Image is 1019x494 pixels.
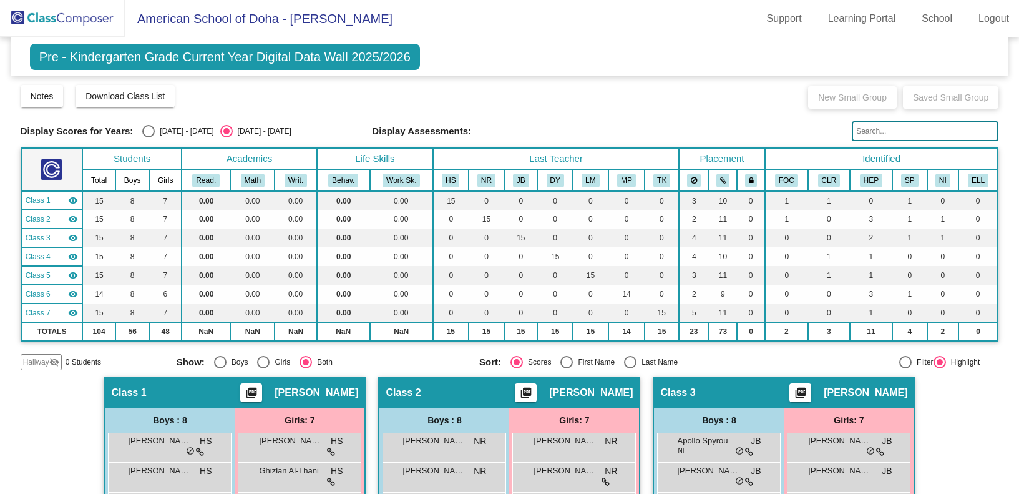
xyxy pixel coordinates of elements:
td: 15 [433,322,469,341]
div: [DATE] - [DATE] [155,126,213,137]
td: 0 [808,285,850,304]
td: 0 [892,304,927,322]
td: 0 [958,210,998,229]
td: 0 [504,266,537,285]
td: 0 [958,247,998,266]
td: 0 [537,229,573,247]
mat-icon: visibility_off [49,357,59,367]
td: 0.00 [230,285,275,304]
td: 0 [927,266,958,285]
th: Diane Younes [537,170,573,191]
mat-icon: visibility [68,214,78,224]
td: 8 [115,285,149,304]
td: 8 [115,266,149,285]
button: Writ. [285,174,307,187]
span: Class 5 [26,270,51,281]
td: 0 [737,266,765,285]
th: English Language Learner [958,170,998,191]
td: 1 [850,266,892,285]
th: Last Teacher [433,148,679,170]
td: 0.00 [317,191,370,210]
div: Filter [912,357,934,368]
td: 0 [608,210,645,229]
span: Sort: [479,357,501,368]
th: Linnea Maloney [573,170,608,191]
td: 15 [82,229,115,247]
td: 48 [149,322,182,341]
td: 11 [709,266,738,285]
td: 0.00 [230,229,275,247]
td: NaN [182,322,230,341]
button: Work Sk. [383,174,420,187]
span: Display Assessments: [372,126,471,137]
mat-icon: visibility [68,270,78,280]
td: 1 [892,191,927,210]
td: 0.00 [275,229,317,247]
td: 0 [765,285,808,304]
td: 1 [765,191,808,210]
span: Class 2 [386,387,421,399]
td: 14 [608,285,645,304]
td: 15 [469,210,505,229]
span: Display Scores for Years: [21,126,134,137]
td: 0 [737,210,765,229]
button: ELL [968,174,988,187]
div: Scores [523,357,551,368]
mat-icon: visibility [68,233,78,243]
td: 0 [433,304,469,322]
td: 15 [504,229,537,247]
td: 1 [892,210,927,229]
mat-icon: visibility [68,252,78,262]
span: [PERSON_NAME] [275,387,358,399]
th: Tamadur Khir [645,170,679,191]
td: 8 [115,247,149,266]
td: 0 [504,285,537,304]
td: 15 [537,247,573,266]
td: 0.00 [275,266,317,285]
input: Search... [852,121,998,141]
td: 1 [808,191,850,210]
th: Parent is Staff Member [892,170,927,191]
td: 0.00 [370,304,433,322]
td: 2 [765,322,808,341]
span: [PERSON_NAME] [824,387,907,399]
td: 15 [469,322,505,341]
td: 0 [573,191,608,210]
td: 0.00 [230,304,275,322]
td: 0 [927,304,958,322]
td: 0 [958,285,998,304]
span: American School of Doha - [PERSON_NAME] [125,9,392,29]
th: Total [82,170,115,191]
button: HS [442,174,459,187]
button: Print Students Details [515,383,537,402]
td: 0 [608,304,645,322]
td: Monica Perez - No Class Name [21,285,83,304]
td: 1 [927,210,958,229]
th: Life Skills [317,148,433,170]
th: Boys [115,170,149,191]
td: 0 [958,229,998,247]
th: Placement [679,148,765,170]
td: 0.00 [317,210,370,229]
td: 11 [709,229,738,247]
td: 15 [645,322,679,341]
td: 0.00 [230,191,275,210]
th: Identified [765,148,998,170]
td: 8 [115,304,149,322]
td: 0.00 [275,304,317,322]
td: NaN [370,322,433,341]
td: 2 [927,322,958,341]
th: Involved with Counselors regularly inside the school day [808,170,850,191]
td: 0 [433,247,469,266]
td: 3 [679,191,708,210]
td: 0 [537,266,573,285]
td: 0.00 [370,210,433,229]
td: 0 [608,191,645,210]
td: 15 [82,247,115,266]
span: Class 1 [26,195,51,206]
td: 8 [115,210,149,229]
td: 0.00 [230,266,275,285]
td: Linnea Maloney - No Class Name [21,266,83,285]
td: 3 [850,285,892,304]
td: 6 [149,285,182,304]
